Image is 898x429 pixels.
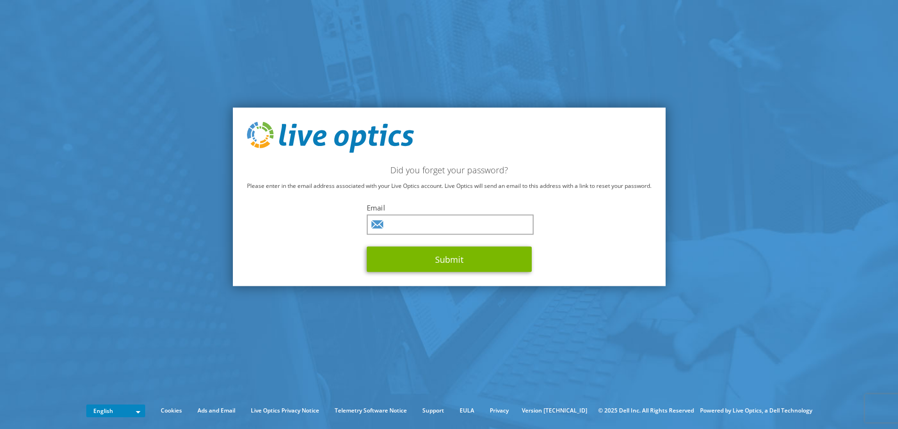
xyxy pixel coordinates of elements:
[247,164,651,175] h2: Did you forget your password?
[154,405,189,416] a: Cookies
[328,405,414,416] a: Telemetry Software Notice
[415,405,451,416] a: Support
[247,122,414,153] img: live_optics_svg.svg
[244,405,326,416] a: Live Optics Privacy Notice
[247,180,651,191] p: Please enter in the email address associated with your Live Optics account. Live Optics will send...
[367,246,532,272] button: Submit
[517,405,592,416] li: Version [TECHNICAL_ID]
[190,405,242,416] a: Ads and Email
[700,405,812,416] li: Powered by Live Optics, a Dell Technology
[593,405,699,416] li: © 2025 Dell Inc. All Rights Reserved
[483,405,516,416] a: Privacy
[453,405,481,416] a: EULA
[367,202,532,212] label: Email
